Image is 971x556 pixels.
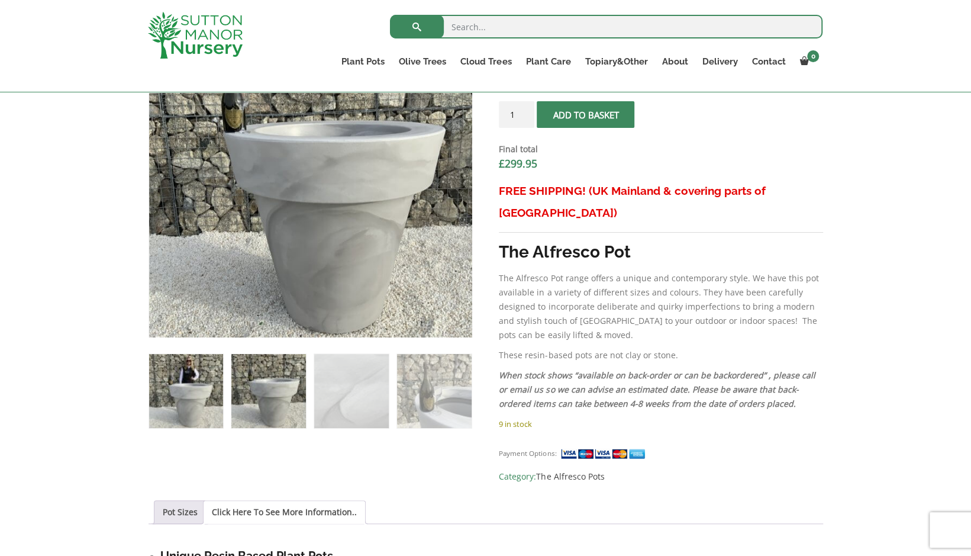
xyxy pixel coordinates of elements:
[499,156,537,171] bdi: 299.95
[163,501,198,523] a: Pot Sizes
[499,348,822,362] p: These resin-based pots are not clay or stone.
[654,53,695,70] a: About
[499,242,630,262] strong: The Alfresco Pot
[499,369,815,409] em: When stock shows “available on back-order or can be backordered” , please call or email us so we ...
[499,156,505,171] span: £
[578,53,654,70] a: Topiary&Other
[231,354,305,428] img: The Alfresco Pot 100 Colour Grey Stone - Image 2
[518,53,578,70] a: Plant Care
[499,417,822,431] p: 9 in stock
[314,354,388,428] img: The Alfresco Pot 100 Colour Grey Stone - Image 3
[536,471,604,482] a: The Alfresco Pots
[390,15,822,38] input: Search...
[499,470,822,484] span: Category:
[744,53,792,70] a: Contact
[397,354,471,428] img: The Alfresco Pot 100 Colour Grey Stone - Image 4
[560,448,649,460] img: payment supported
[695,53,744,70] a: Delivery
[537,101,634,128] button: Add to basket
[499,101,534,128] input: Product quantity
[499,271,822,342] p: The Alfresco Pot range offers a unique and contemporary style. We have this pot available in a va...
[499,180,822,224] h3: FREE SHIPPING! (UK Mainland & covering parts of [GEOGRAPHIC_DATA])
[807,50,819,62] span: 0
[453,53,518,70] a: Cloud Trees
[148,12,243,59] img: logo
[499,449,556,458] small: Payment Options:
[792,53,822,70] a: 0
[212,501,357,523] a: Click Here To See More Information..
[392,53,453,70] a: Olive Trees
[334,53,392,70] a: Plant Pots
[499,142,822,156] dt: Final total
[149,354,223,428] img: The Alfresco Pot 100 Colour Grey Stone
